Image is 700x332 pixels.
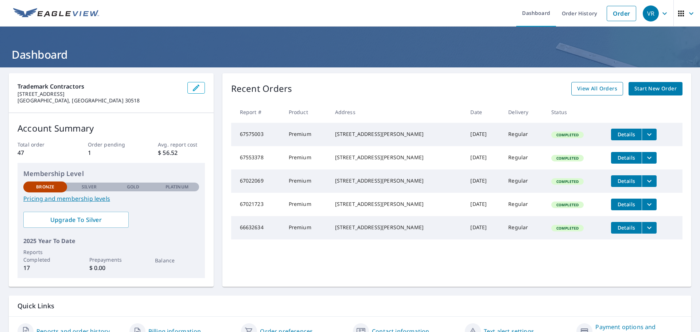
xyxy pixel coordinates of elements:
[552,179,583,184] span: Completed
[552,226,583,231] span: Completed
[17,91,182,97] p: [STREET_ADDRESS]
[464,146,502,169] td: [DATE]
[502,123,545,146] td: Regular
[571,82,623,95] a: View All Orders
[23,248,67,263] p: Reports Completed
[634,84,677,93] span: Start New Order
[158,148,205,157] p: $ 56.52
[615,201,637,208] span: Details
[464,216,502,239] td: [DATE]
[231,169,283,193] td: 67022069
[611,199,642,210] button: detailsBtn-67021723
[9,47,691,62] h1: Dashboard
[17,97,182,104] p: [GEOGRAPHIC_DATA], [GEOGRAPHIC_DATA] 30518
[643,5,659,22] div: VR
[642,175,657,187] button: filesDropdownBtn-67022069
[127,184,139,190] p: Gold
[36,184,54,190] p: Bronze
[17,141,64,148] p: Total order
[155,257,199,264] p: Balance
[615,131,637,138] span: Details
[611,222,642,234] button: detailsBtn-66632634
[29,216,123,224] span: Upgrade To Silver
[642,199,657,210] button: filesDropdownBtn-67021723
[464,123,502,146] td: [DATE]
[615,154,637,161] span: Details
[17,301,682,310] p: Quick Links
[283,101,329,123] th: Product
[158,141,205,148] p: Avg. report cost
[231,123,283,146] td: 67575003
[335,154,459,161] div: [STREET_ADDRESS][PERSON_NAME]
[464,169,502,193] td: [DATE]
[283,123,329,146] td: Premium
[552,156,583,161] span: Completed
[231,146,283,169] td: 67553378
[335,130,459,138] div: [STREET_ADDRESS][PERSON_NAME]
[89,263,133,272] p: $ 0.00
[611,175,642,187] button: detailsBtn-67022069
[283,193,329,216] td: Premium
[642,222,657,234] button: filesDropdownBtn-66632634
[335,177,459,184] div: [STREET_ADDRESS][PERSON_NAME]
[23,212,129,228] a: Upgrade To Silver
[335,224,459,231] div: [STREET_ADDRESS][PERSON_NAME]
[329,101,465,123] th: Address
[231,193,283,216] td: 67021723
[13,8,99,19] img: EV Logo
[283,169,329,193] td: Premium
[464,101,502,123] th: Date
[502,169,545,193] td: Regular
[231,82,292,95] p: Recent Orders
[615,177,637,184] span: Details
[88,148,135,157] p: 1
[283,146,329,169] td: Premium
[23,263,67,272] p: 17
[642,152,657,164] button: filesDropdownBtn-67553378
[552,132,583,137] span: Completed
[502,146,545,169] td: Regular
[502,193,545,216] td: Regular
[89,256,133,263] p: Prepayments
[23,169,199,179] p: Membership Level
[615,224,637,231] span: Details
[23,237,199,245] p: 2025 Year To Date
[607,6,636,21] a: Order
[642,129,657,140] button: filesDropdownBtn-67575003
[231,216,283,239] td: 66632634
[23,194,199,203] a: Pricing and membership levels
[88,141,135,148] p: Order pending
[231,101,283,123] th: Report #
[82,184,97,190] p: Silver
[545,101,605,123] th: Status
[502,101,545,123] th: Delivery
[611,129,642,140] button: detailsBtn-67575003
[611,152,642,164] button: detailsBtn-67553378
[577,84,617,93] span: View All Orders
[464,193,502,216] td: [DATE]
[629,82,682,95] a: Start New Order
[502,216,545,239] td: Regular
[335,200,459,208] div: [STREET_ADDRESS][PERSON_NAME]
[17,82,182,91] p: Trademark Contractors
[166,184,188,190] p: Platinum
[283,216,329,239] td: Premium
[552,202,583,207] span: Completed
[17,148,64,157] p: 47
[17,122,205,135] p: Account Summary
